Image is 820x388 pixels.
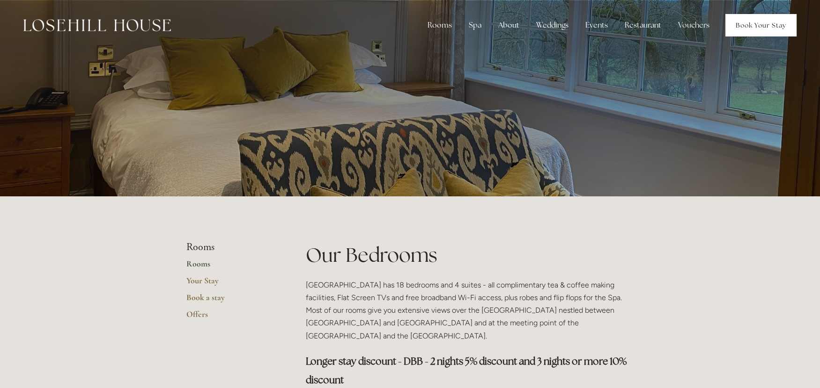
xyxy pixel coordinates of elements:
div: About [491,16,527,35]
a: Rooms [186,259,276,275]
strong: Longer stay discount - DBB - 2 nights 5% discount and 3 nights or more 10% discount [306,355,628,386]
a: Your Stay [186,275,276,292]
div: Rooms [420,16,459,35]
div: Weddings [529,16,576,35]
a: Book a stay [186,292,276,309]
h1: Our Bedrooms [306,241,634,269]
div: Events [578,16,615,35]
a: Vouchers [671,16,717,35]
a: Book Your Stay [725,14,797,36]
div: Restaurant [617,16,669,35]
li: Rooms [186,241,276,253]
div: Spa [461,16,489,35]
a: Offers [186,309,276,326]
p: [GEOGRAPHIC_DATA] has 18 bedrooms and 4 suites - all complimentary tea & coffee making facilities... [306,279,634,342]
img: Losehill House [23,19,171,31]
